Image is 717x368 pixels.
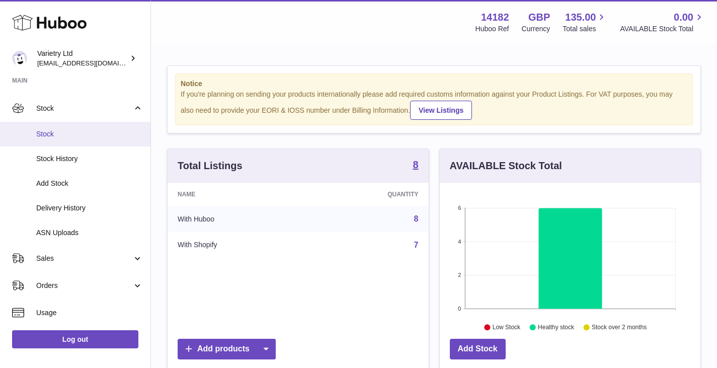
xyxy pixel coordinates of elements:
[36,281,132,290] span: Orders
[36,179,143,188] span: Add Stock
[414,214,419,223] a: 8
[458,239,461,245] text: 4
[450,159,562,173] h3: AVAILABLE Stock Total
[522,24,550,34] div: Currency
[36,203,143,213] span: Delivery History
[12,51,27,66] img: leith@varietry.com
[308,183,429,206] th: Quantity
[413,160,418,170] strong: 8
[178,159,243,173] h3: Total Listings
[168,232,308,258] td: With Shopify
[37,49,128,68] div: Varietry Ltd
[620,11,705,34] a: 0.00 AVAILABLE Stock Total
[413,160,418,172] a: 8
[481,11,509,24] strong: 14182
[37,59,148,67] span: [EMAIL_ADDRESS][DOMAIN_NAME]
[563,11,607,34] a: 135.00 Total sales
[458,205,461,211] text: 6
[674,11,693,24] span: 0.00
[592,324,647,331] text: Stock over 2 months
[36,254,132,263] span: Sales
[36,154,143,164] span: Stock History
[181,90,687,120] div: If you're planning on sending your products internationally please add required customs informati...
[620,24,705,34] span: AVAILABLE Stock Total
[36,228,143,238] span: ASN Uploads
[181,79,687,89] strong: Notice
[178,339,276,359] a: Add products
[12,330,138,348] a: Log out
[458,306,461,312] text: 0
[492,324,520,331] text: Low Stock
[168,183,308,206] th: Name
[168,206,308,232] td: With Huboo
[458,272,461,278] text: 2
[475,24,509,34] div: Huboo Ref
[538,324,575,331] text: Healthy stock
[565,11,596,24] span: 135.00
[36,308,143,318] span: Usage
[36,129,143,139] span: Stock
[414,241,419,249] a: 7
[563,24,607,34] span: Total sales
[410,101,472,120] a: View Listings
[36,104,132,113] span: Stock
[528,11,550,24] strong: GBP
[450,339,506,359] a: Add Stock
